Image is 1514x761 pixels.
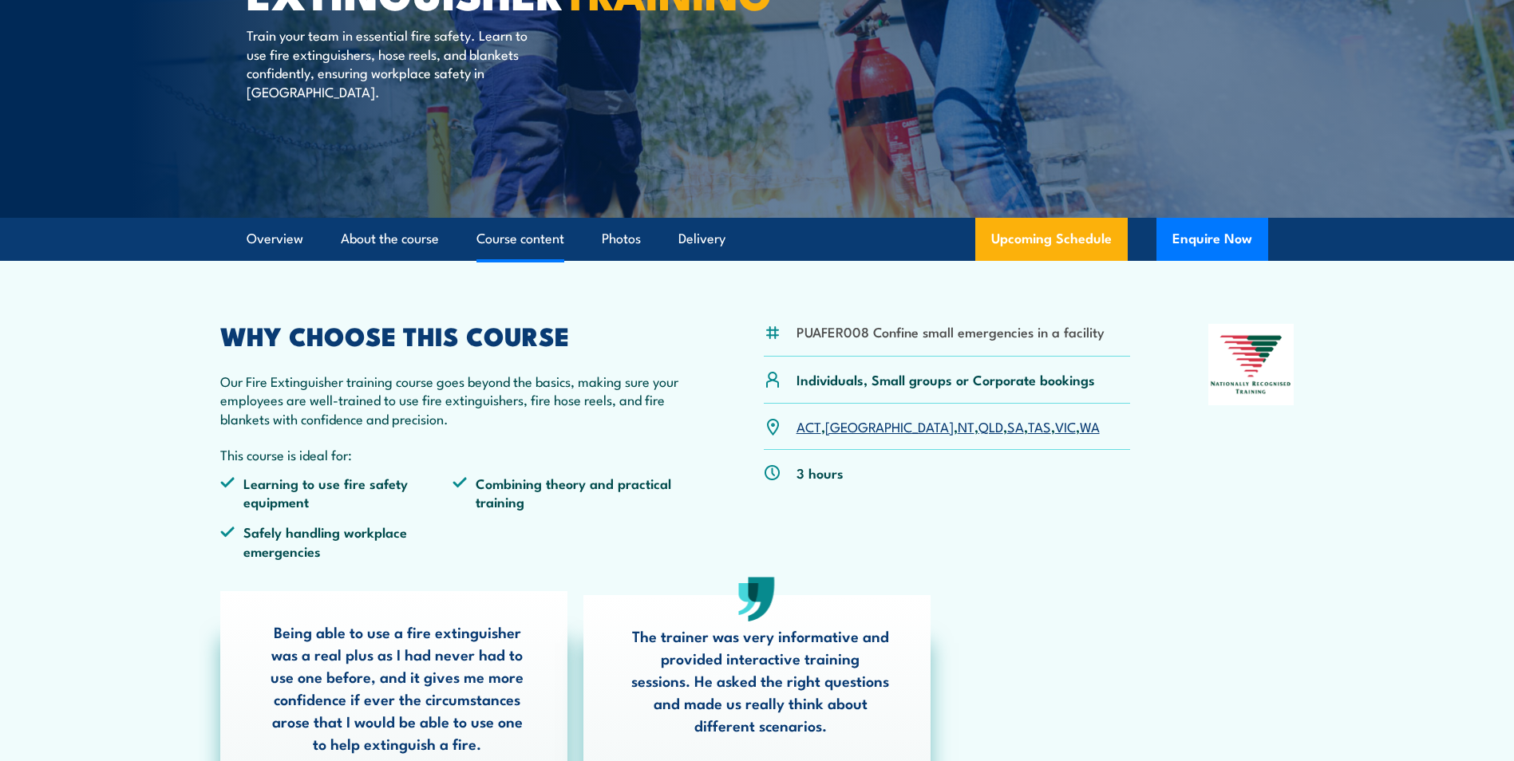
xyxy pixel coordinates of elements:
[220,522,453,560] li: Safely handling workplace emergencies
[220,474,453,511] li: Learning to use fire safety equipment
[247,26,538,101] p: Train your team in essential fire safety. Learn to use fire extinguishers, hose reels, and blanke...
[978,416,1003,436] a: QLD
[1208,324,1295,405] img: Nationally Recognised Training logo.
[1028,416,1051,436] a: TAS
[1080,416,1100,436] a: WA
[602,218,641,260] a: Photos
[975,218,1128,261] a: Upcoming Schedule
[825,416,954,436] a: [GEOGRAPHIC_DATA]
[797,370,1095,388] p: Individuals, Small groups or Corporate bookings
[631,625,891,736] p: The trainer was very informative and provided interactive training sessions. He asked the right q...
[797,463,844,482] p: 3 hours
[797,417,1100,436] p: , , , , , , ,
[1007,416,1024,436] a: SA
[797,322,1105,341] li: PUAFER008 Confine small emergencies in a facility
[220,324,686,346] h2: WHY CHOOSE THIS COURSE
[220,372,686,428] p: Our Fire Extinguisher training course goes beyond the basics, making sure your employees are well...
[267,621,528,755] p: Being able to use a fire extinguisher was a real plus as I had never had to use one before, and i...
[453,474,686,511] li: Combining theory and practical training
[247,218,303,260] a: Overview
[1156,218,1268,261] button: Enquire Now
[220,445,686,463] p: This course is ideal for:
[678,218,725,260] a: Delivery
[476,218,564,260] a: Course content
[1055,416,1076,436] a: VIC
[958,416,974,436] a: NT
[341,218,439,260] a: About the course
[797,416,821,436] a: ACT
